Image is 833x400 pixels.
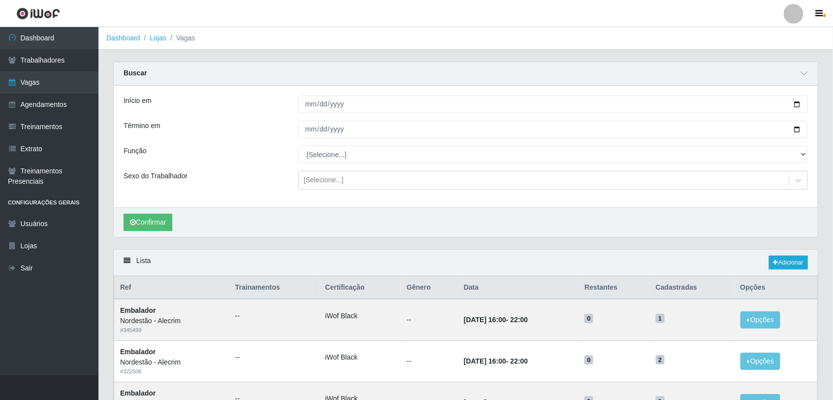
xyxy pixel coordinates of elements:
label: Função [124,146,147,156]
strong: - [464,316,528,324]
th: Cadastradas [650,276,735,300]
th: Restantes [578,276,649,300]
time: [DATE] 16:00 [464,357,506,365]
span: 0 [584,355,593,365]
input: 00/00/0000 [298,96,808,113]
li: iWof Black [325,311,395,321]
strong: Embalador [120,348,156,356]
ul: -- [235,352,314,363]
div: Nordestão - Alecrim [120,357,224,367]
ul: -- [235,311,314,321]
label: Início em [124,96,152,106]
td: -- [401,299,458,340]
label: Término em [124,121,160,131]
button: Opções [740,311,781,329]
span: 2 [656,355,665,365]
th: Gênero [401,276,458,300]
label: Sexo do Trabalhador [124,171,188,181]
td: -- [401,341,458,382]
a: Lojas [150,34,166,42]
th: Certificação [320,276,401,300]
li: iWof Black [325,352,395,363]
time: 22:00 [511,316,528,324]
a: Adicionar [769,256,808,269]
strong: Buscar [124,69,147,77]
a: Dashboard [106,34,140,42]
div: Lista [114,250,818,276]
input: 00/00/0000 [298,121,808,138]
span: 1 [656,314,665,324]
div: # 345499 [120,326,224,334]
th: Ref [114,276,229,300]
th: Opções [735,276,818,300]
div: [Selecione...] [304,175,344,186]
span: 0 [584,314,593,324]
time: [DATE] 16:00 [464,316,506,324]
div: # 322506 [120,367,224,376]
button: Opções [740,353,781,370]
th: Trainamentos [229,276,320,300]
nav: breadcrumb [98,27,833,50]
li: Vagas [166,33,195,43]
strong: - [464,357,528,365]
div: Nordestão - Alecrim [120,316,224,326]
th: Data [458,276,578,300]
time: 22:00 [511,357,528,365]
img: CoreUI Logo [16,7,60,20]
strong: Embalador [120,389,156,397]
button: Confirmar [124,214,172,231]
strong: Embalador [120,306,156,314]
